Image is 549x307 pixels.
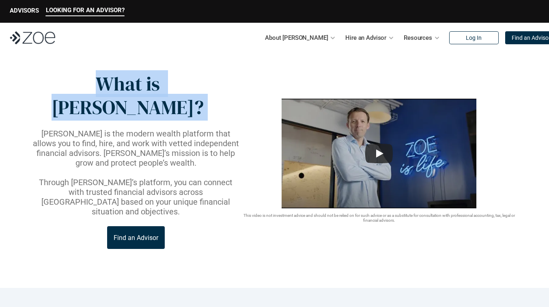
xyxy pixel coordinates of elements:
[31,177,241,216] p: Through [PERSON_NAME]’s platform, you can connect with trusted financial advisors across [GEOGRAP...
[365,144,393,163] button: Play
[466,35,482,41] p: Log In
[10,7,39,14] p: ADVISORS
[114,234,158,242] p: Find an Advisor
[241,213,518,223] p: This video is not investment advice and should not be relied on for such advice or as a substitut...
[282,99,476,208] img: sddefault.webp
[404,32,432,44] p: Resources
[31,129,241,168] p: [PERSON_NAME] is the modern wealth platform that allows you to find, hire, and work with vetted i...
[345,32,386,44] p: Hire an Advisor
[31,72,224,119] p: What is [PERSON_NAME]?
[46,6,125,14] p: LOOKING FOR AN ADVISOR?
[107,226,165,249] a: Find an Advisor
[265,32,328,44] p: About [PERSON_NAME]
[449,31,499,44] a: Log In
